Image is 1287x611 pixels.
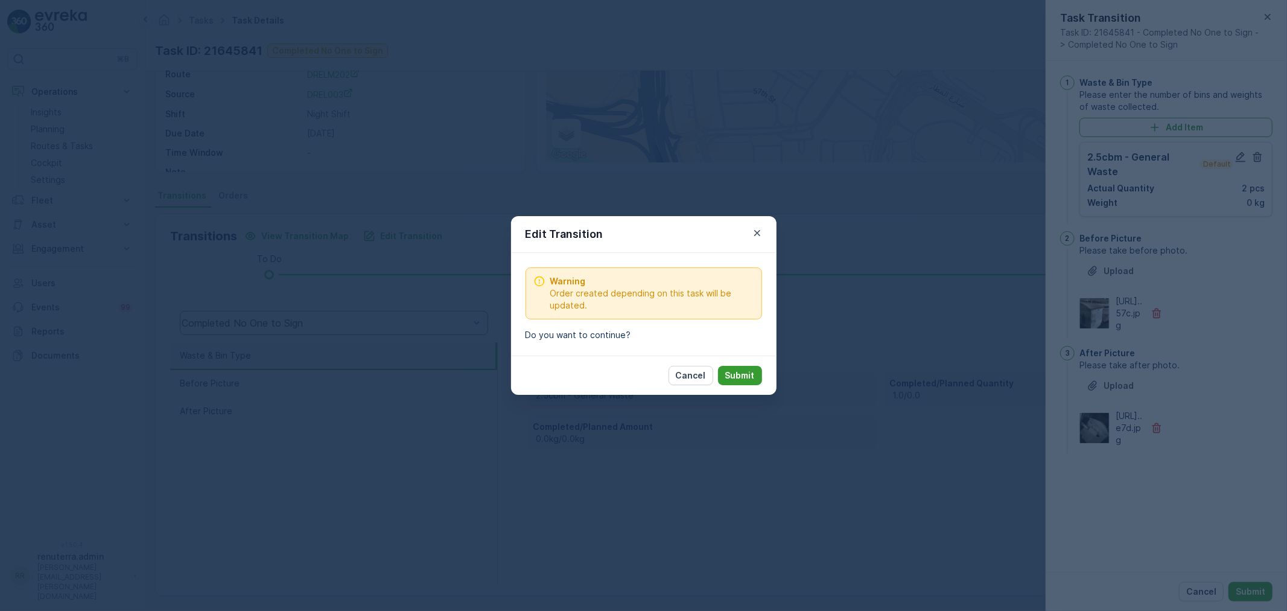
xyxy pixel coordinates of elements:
p: Edit Transition [526,226,603,243]
span: Order created depending on this task will be updated. [550,287,754,312]
p: Submit [725,369,755,382]
span: Warning [550,275,754,287]
p: Cancel [676,369,706,382]
button: Submit [718,366,762,385]
p: Do you want to continue? [526,329,762,341]
button: Cancel [669,366,713,385]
